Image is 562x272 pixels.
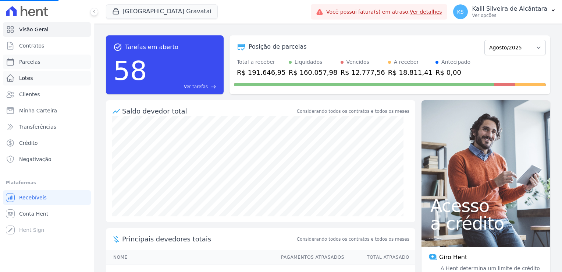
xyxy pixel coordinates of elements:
span: Clientes [19,91,40,98]
th: Pagamentos Atrasados [274,250,345,265]
span: Visão Geral [19,26,49,33]
p: Kalil Silveira de Alcântara [472,5,547,13]
span: Parcelas [19,58,40,66]
span: Conta Hent [19,210,48,217]
span: KS [457,9,464,14]
div: Antecipado [441,58,470,66]
span: Crédito [19,139,38,147]
div: Plataformas [6,178,88,187]
span: task_alt [113,43,122,52]
span: Ver tarefas [184,83,208,90]
span: Tarefas em aberto [125,43,178,52]
span: Recebíveis [19,194,47,201]
a: Transferências [3,119,91,134]
a: Crédito [3,136,91,150]
span: Acesso [430,197,541,215]
div: R$ 160.057,98 [289,67,338,77]
th: Nome [106,250,274,265]
div: Posição de parcelas [249,42,307,51]
span: Transferências [19,123,56,130]
div: Saldo devedor total [122,106,295,116]
span: Considerando todos os contratos e todos os meses [297,236,409,243]
div: Total a receber [237,58,286,66]
div: R$ 191.646,95 [237,67,286,77]
a: Contratos [3,38,91,53]
button: [GEOGRAPHIC_DATA] Gravatai [106,4,218,18]
a: Recebíveis [3,190,91,205]
button: KS Kalil Silveira de Alcântara Ver opções [447,1,562,22]
span: Principais devedores totais [122,234,295,244]
span: Negativação [19,156,51,163]
a: Ver detalhes [410,9,442,15]
div: Vencidos [346,58,369,66]
span: a crédito [430,215,541,232]
span: Contratos [19,42,44,49]
a: Clientes [3,87,91,102]
a: Ver tarefas east [150,83,216,90]
a: Parcelas [3,55,91,69]
div: 58 [113,52,147,90]
th: Total Atrasado [345,250,415,265]
div: R$ 0,00 [435,67,470,77]
a: Minha Carteira [3,103,91,118]
a: Conta Hent [3,206,91,221]
div: R$ 12.777,56 [341,67,385,77]
span: Minha Carteira [19,107,57,114]
span: Você possui fatura(s) em atraso. [326,8,442,16]
div: R$ 18.811,41 [388,67,433,77]
a: Lotes [3,71,91,86]
p: Ver opções [472,13,547,18]
span: Giro Hent [439,253,467,262]
span: east [211,84,216,90]
span: Lotes [19,74,33,82]
div: Considerando todos os contratos e todos os meses [297,108,409,115]
div: Liquidados [295,58,323,66]
a: Negativação [3,152,91,167]
a: Visão Geral [3,22,91,37]
div: A receber [394,58,419,66]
